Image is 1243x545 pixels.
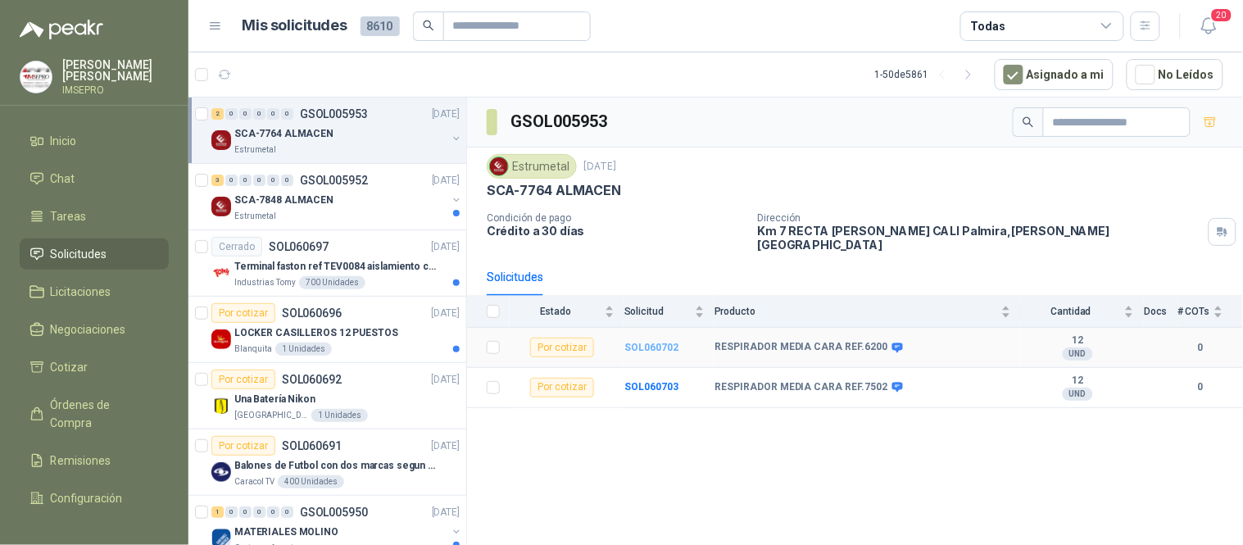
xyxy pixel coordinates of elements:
[530,378,594,397] div: Por cotizar
[423,20,434,31] span: search
[239,506,252,518] div: 0
[510,109,610,134] h3: GSOL005953
[624,306,692,317] span: Solicitud
[253,506,265,518] div: 0
[299,276,365,289] div: 700 Unidades
[253,175,265,186] div: 0
[239,175,252,186] div: 0
[243,14,347,38] h1: Mis solicitudes
[1127,59,1223,90] button: No Leídos
[311,409,368,422] div: 1 Unidades
[1177,296,1243,328] th: # COTs
[188,230,466,297] a: CerradoSOL060697[DATE] Company LogoTerminal faston ref TEV0084 aislamiento completoIndustrias Tom...
[432,372,460,388] p: [DATE]
[758,212,1202,224] p: Dirección
[1194,11,1223,41] button: 20
[20,314,169,345] a: Negociaciones
[282,307,342,319] p: SOL060696
[1063,347,1093,361] div: UND
[253,108,265,120] div: 0
[211,329,231,349] img: Company Logo
[281,175,293,186] div: 0
[282,374,342,385] p: SOL060692
[1023,116,1034,128] span: search
[225,506,238,518] div: 0
[211,104,463,157] a: 2 0 0 0 0 0 GSOL005953[DATE] Company LogoSCA-7764 ALMACENEstrumetal
[51,245,107,263] span: Solicitudes
[971,17,1005,35] div: Todas
[20,276,169,307] a: Licitaciones
[432,239,460,255] p: [DATE]
[234,392,315,407] p: Una Batería Nikon
[1177,379,1223,395] b: 0
[20,389,169,438] a: Órdenes de Compra
[267,175,279,186] div: 0
[624,342,678,353] a: SOL060702
[995,59,1114,90] button: Asignado a mi
[432,107,460,122] p: [DATE]
[211,237,262,257] div: Cerrado
[1021,306,1121,317] span: Cantidad
[361,16,400,36] span: 8610
[530,338,594,357] div: Por cotizar
[269,241,329,252] p: SOL060697
[234,143,276,157] p: Estrumetal
[1021,296,1144,328] th: Cantidad
[281,506,293,518] div: 0
[875,61,982,88] div: 1 - 50 de 5861
[275,343,332,356] div: 1 Unidades
[624,296,714,328] th: Solicitud
[62,85,169,95] p: IMSEPRO
[1063,388,1093,401] div: UND
[211,108,224,120] div: 2
[20,352,169,383] a: Cotizar
[211,130,231,150] img: Company Logo
[624,381,678,393] b: SOL060703
[714,296,1021,328] th: Producto
[51,396,153,432] span: Órdenes de Compra
[20,201,169,232] a: Tareas
[51,320,126,338] span: Negociaciones
[234,343,272,356] p: Blanquita
[20,20,103,39] img: Logo peakr
[282,440,342,452] p: SOL060691
[225,108,238,120] div: 0
[300,506,368,518] p: GSOL005950
[234,458,438,474] p: Balones de Futbol con dos marcas segun adjunto. Adjuntar cotizacion en su formato
[20,61,52,93] img: Company Logo
[211,506,224,518] div: 1
[1021,375,1134,388] b: 12
[1177,340,1223,356] b: 0
[1021,334,1134,347] b: 12
[51,207,87,225] span: Tareas
[211,263,231,283] img: Company Logo
[20,483,169,514] a: Configuración
[211,370,275,389] div: Por cotizar
[234,525,338,540] p: MATERIALES MOLINO
[300,175,368,186] p: GSOL005952
[432,505,460,520] p: [DATE]
[490,157,508,175] img: Company Logo
[234,475,274,488] p: Caracol TV
[300,108,368,120] p: GSOL005953
[20,163,169,194] a: Chat
[432,438,460,454] p: [DATE]
[487,212,745,224] p: Condición de pago
[188,363,466,429] a: Por cotizarSOL060692[DATE] Company LogoUna Batería Nikon[GEOGRAPHIC_DATA]1 Unidades
[487,182,621,199] p: SCA-7764 ALMACEN
[51,489,123,507] span: Configuración
[714,306,998,317] span: Producto
[267,506,279,518] div: 0
[1210,7,1233,23] span: 20
[278,475,344,488] div: 400 Unidades
[211,436,275,456] div: Por cotizar
[714,381,888,394] b: RESPIRADOR MEDIA CARA REF.7502
[510,296,624,328] th: Estado
[583,159,616,175] p: [DATE]
[1144,296,1177,328] th: Docs
[234,193,333,208] p: SCA-7848 ALMACEN
[432,306,460,321] p: [DATE]
[267,108,279,120] div: 0
[211,303,275,323] div: Por cotizar
[225,175,238,186] div: 0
